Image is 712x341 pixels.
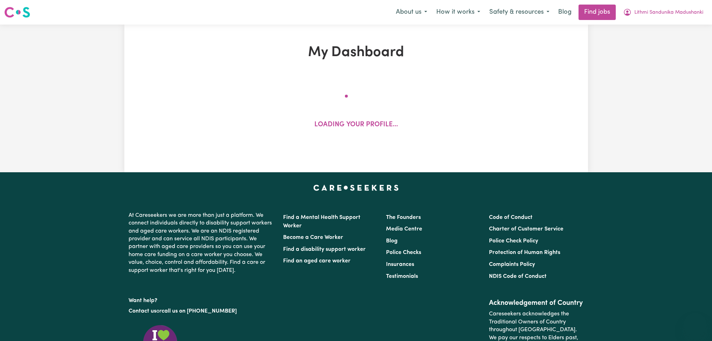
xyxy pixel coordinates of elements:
[283,215,360,229] a: Find a Mental Health Support Worker
[283,247,366,252] a: Find a disability support worker
[391,5,432,20] button: About us
[619,5,708,20] button: My Account
[432,5,485,20] button: How it works
[129,294,275,305] p: Want help?
[634,9,703,16] span: Lithmi Sandunika Madushanki
[129,209,275,277] p: At Careseekers we are more than just a platform. We connect individuals directly to disability su...
[4,4,30,20] a: Careseekers logo
[129,305,275,318] p: or
[206,44,507,61] h1: My Dashboard
[386,274,418,279] a: Testimonials
[386,215,421,220] a: The Founders
[489,262,535,267] a: Complaints Policy
[489,299,583,307] h2: Acknowledgement of Country
[579,5,616,20] a: Find jobs
[4,6,30,19] img: Careseekers logo
[283,258,351,264] a: Find an aged care worker
[386,262,414,267] a: Insurances
[314,120,398,130] p: Loading your profile...
[489,226,563,232] a: Charter of Customer Service
[313,185,399,190] a: Careseekers home page
[485,5,554,20] button: Safety & resources
[386,250,421,255] a: Police Checks
[386,226,422,232] a: Media Centre
[489,215,533,220] a: Code of Conduct
[162,308,237,314] a: call us on [PHONE_NUMBER]
[489,250,560,255] a: Protection of Human Rights
[283,235,343,240] a: Become a Care Worker
[489,238,538,244] a: Police Check Policy
[554,5,576,20] a: Blog
[386,238,398,244] a: Blog
[489,274,547,279] a: NDIS Code of Conduct
[684,313,706,335] iframe: Button to launch messaging window
[129,308,156,314] a: Contact us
